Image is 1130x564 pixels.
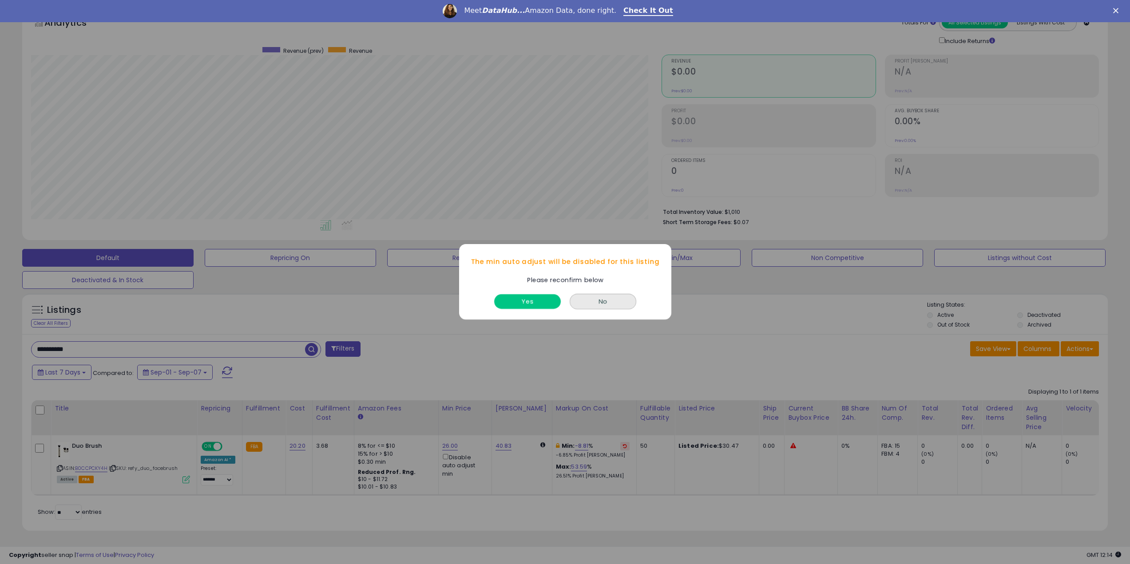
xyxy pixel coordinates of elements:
img: Profile image for Georgie [443,4,457,18]
i: DataHub... [482,6,525,15]
div: The min auto adjust will be disabled for this listing [459,248,671,275]
button: Yes [494,295,561,309]
a: Check It Out [623,6,673,16]
div: Meet Amazon Data, done right. [464,6,616,15]
button: No [570,294,636,310]
div: Close [1113,8,1122,13]
div: Please reconfirm below [523,275,607,285]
